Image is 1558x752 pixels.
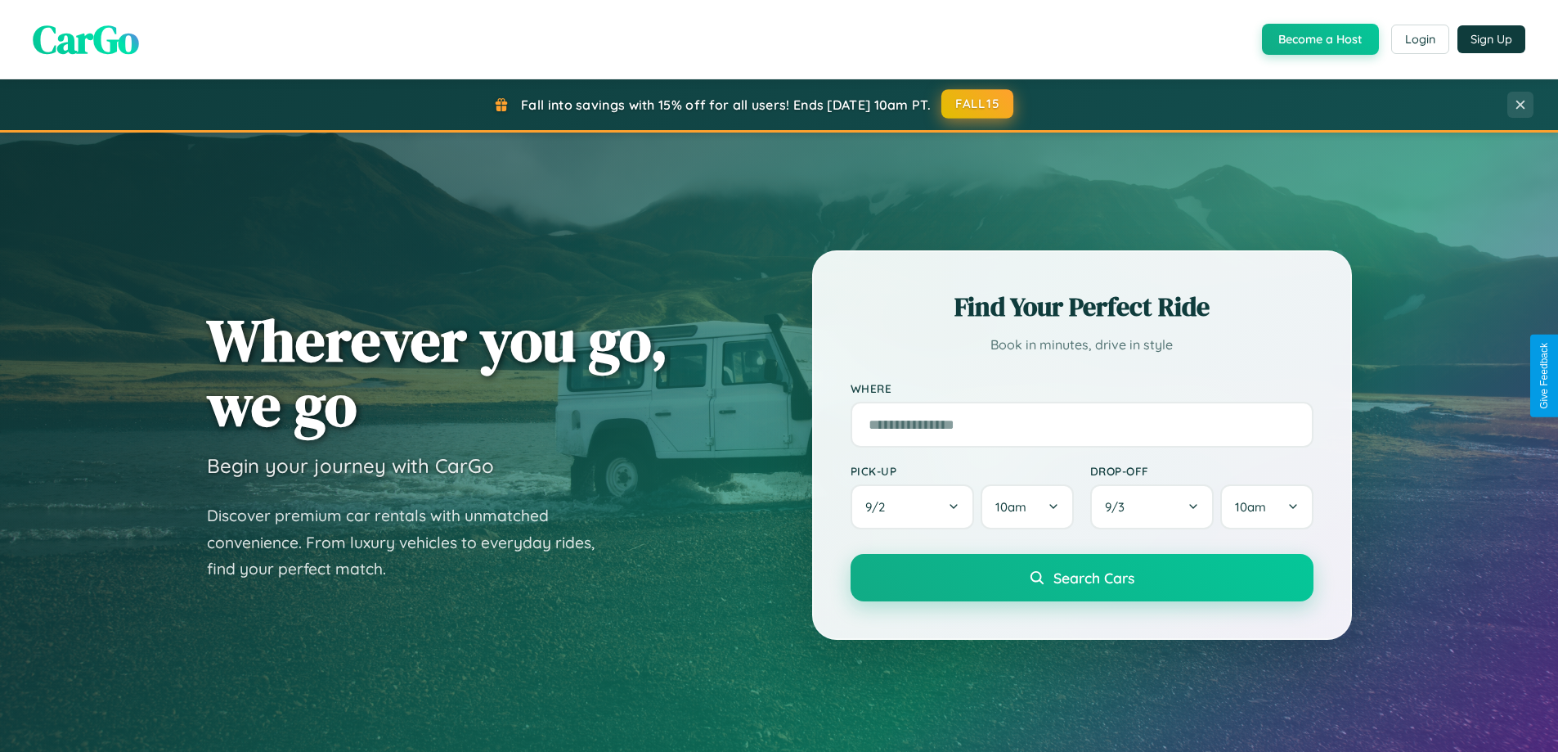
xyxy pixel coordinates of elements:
[851,554,1313,601] button: Search Cars
[851,464,1074,478] label: Pick-up
[1220,484,1313,529] button: 10am
[851,289,1313,325] h2: Find Your Perfect Ride
[1262,24,1379,55] button: Become a Host
[995,499,1026,515] span: 10am
[851,484,975,529] button: 9/2
[941,89,1013,119] button: FALL15
[207,502,616,583] p: Discover premium car rentals with unmatched convenience. From luxury vehicles to everyday rides, ...
[207,308,668,437] h1: Wherever you go, we go
[521,97,931,113] span: Fall into savings with 15% off for all users! Ends [DATE] 10am PT.
[1457,25,1525,53] button: Sign Up
[851,333,1313,357] p: Book in minutes, drive in style
[1391,25,1449,54] button: Login
[207,453,494,478] h3: Begin your journey with CarGo
[33,12,139,66] span: CarGo
[1538,343,1550,409] div: Give Feedback
[1105,499,1133,515] span: 9 / 3
[1235,499,1266,515] span: 10am
[1090,484,1215,529] button: 9/3
[1053,569,1134,587] span: Search Cars
[865,499,893,515] span: 9 / 2
[981,484,1073,529] button: 10am
[851,381,1313,395] label: Where
[1090,464,1313,478] label: Drop-off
